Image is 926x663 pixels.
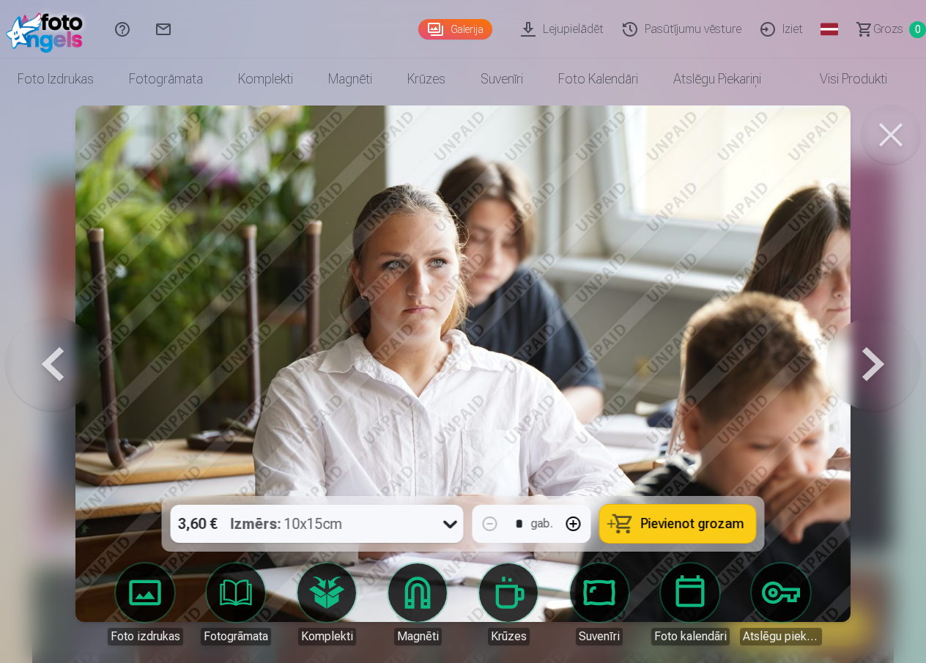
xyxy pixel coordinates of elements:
a: Foto kalendāri [541,59,656,100]
a: Atslēgu piekariņi [656,59,779,100]
strong: Izmērs : [231,514,281,534]
a: Fotogrāmata [195,563,277,645]
div: Magnēti [394,628,442,645]
a: Krūzes [467,563,549,645]
a: Suvenīri [463,59,541,100]
a: Atslēgu piekariņi [740,563,822,645]
a: Komplekti [221,59,311,100]
div: Krūzes [488,628,530,645]
div: Komplekti [298,628,356,645]
span: Grozs [873,21,903,38]
a: Visi produkti [779,59,905,100]
a: Komplekti [286,563,368,645]
button: Pievienot grozam [600,505,756,543]
span: 0 [909,21,926,38]
div: gab. [531,515,553,533]
span: Pievienot grozam [641,517,744,530]
a: Foto kalendāri [649,563,731,645]
a: Foto izdrukas [104,563,186,645]
a: Suvenīri [558,563,640,645]
div: Atslēgu piekariņi [740,628,822,645]
div: Fotogrāmata [201,628,271,645]
div: Foto kalendāri [651,628,730,645]
div: Foto izdrukas [108,628,183,645]
a: Krūzes [390,59,463,100]
a: Magnēti [377,563,459,645]
a: Galerija [418,19,492,40]
img: /fa1 [6,6,90,53]
a: Magnēti [311,59,390,100]
div: 10x15cm [231,505,343,543]
div: 3,60 € [171,505,225,543]
div: Suvenīri [576,628,623,645]
a: Fotogrāmata [111,59,221,100]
